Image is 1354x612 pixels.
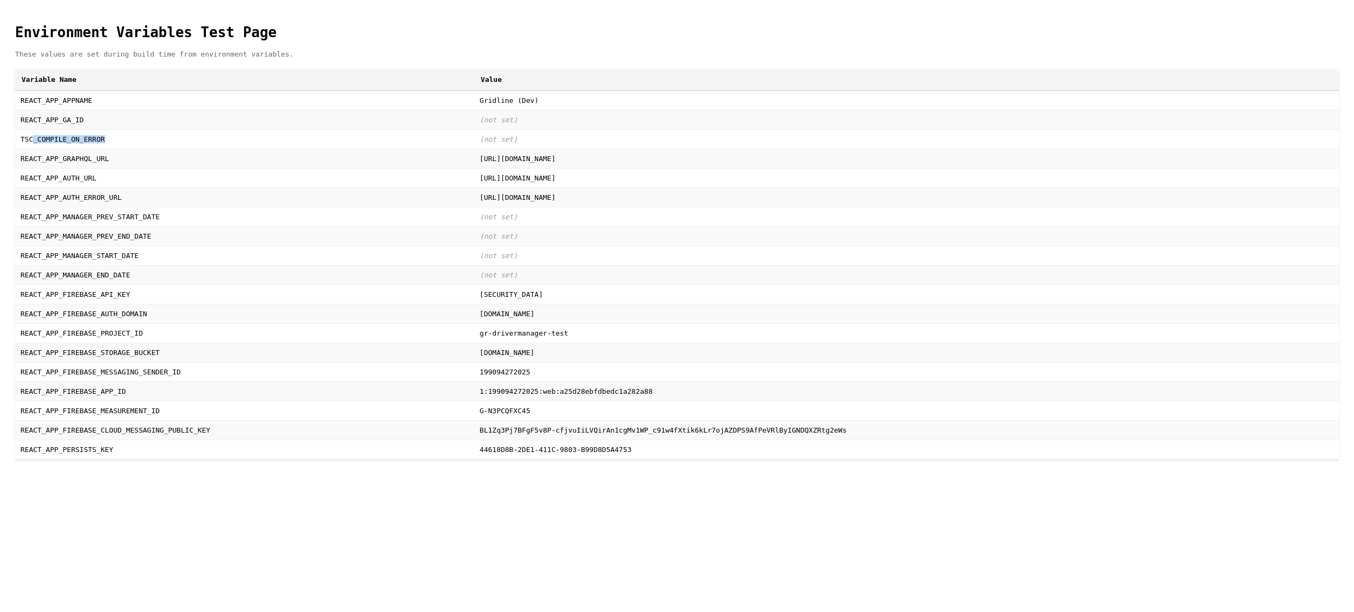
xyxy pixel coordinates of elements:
[474,401,1339,420] td: G-N3PCQFXC45
[15,91,474,110] td: REACT_APP_APPNAME
[474,304,1339,323] td: [DOMAIN_NAME]
[15,440,474,459] td: REACT_APP_PERSISTS_KEY
[474,187,1339,207] td: [URL][DOMAIN_NAME]
[15,304,474,323] td: REACT_APP_FIREBASE_AUTH_DOMAIN
[15,207,474,226] td: REACT_APP_MANAGER_PREV_START_DATE
[15,69,474,91] th: Variable Name
[15,265,474,284] td: REACT_APP_MANAGER_END_DATE
[15,362,474,381] td: REACT_APP_FIREBASE_MESSAGING_SENDER_ID
[474,381,1339,401] td: 1:199094272025:web:a25d28ebfdbedc1a282a88
[474,440,1339,459] td: 44618D8B-2DE1-411C-9803-B99D8D5A4753
[474,420,1339,440] td: BL1Zq3Pj7BFgF5v8P-cfjvuIiLVQirAn1cgMv1WP_c91w4fXtik6kLr7ojAZDPS9AfPeVRlByIGNDQXZRtg2eWs
[15,401,474,420] td: REACT_APP_FIREBASE_MEASUREMENT_ID
[474,69,1339,91] th: Value
[474,168,1339,187] td: [URL][DOMAIN_NAME]
[15,284,474,304] td: REACT_APP_FIREBASE_API_KEY
[15,168,474,187] td: REACT_APP_AUTH_URL
[15,226,474,246] td: REACT_APP_MANAGER_PREV_END_DATE
[15,187,474,207] td: REACT_APP_AUTH_ERROR_URL
[474,207,1339,226] td: (not set)
[474,110,1339,129] td: (not set)
[15,110,474,129] td: REACT_APP_GA_ID
[474,284,1339,304] td: [SECURITY_DATA]
[15,343,474,362] td: REACT_APP_FIREBASE_STORAGE_BUCKET
[474,323,1339,343] td: gr-drivermanager-test
[15,50,1339,58] p: These values are set during build time from environment variables.
[474,362,1339,381] td: 199094272025
[474,343,1339,362] td: [DOMAIN_NAME]
[474,226,1339,246] td: (not set)
[474,129,1339,149] td: (not set)
[15,149,474,168] td: REACT_APP_GRAPHQL_URL
[15,129,474,149] td: TSC_COMPILE_ON_ERROR
[15,323,474,343] td: REACT_APP_FIREBASE_PROJECT_ID
[474,149,1339,168] td: [URL][DOMAIN_NAME]
[15,381,474,401] td: REACT_APP_FIREBASE_APP_ID
[474,91,1339,110] td: Gridline (Dev)
[15,246,474,265] td: REACT_APP_MANAGER_START_DATE
[15,24,1339,40] h1: Environment Variables Test Page
[474,265,1339,284] td: (not set)
[474,246,1339,265] td: (not set)
[15,420,474,440] td: REACT_APP_FIREBASE_CLOUD_MESSAGING_PUBLIC_KEY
